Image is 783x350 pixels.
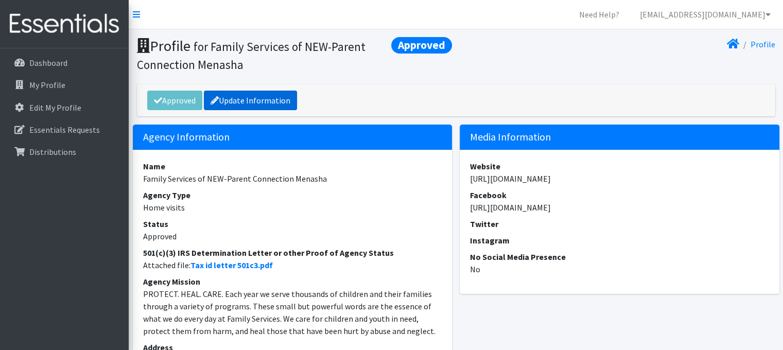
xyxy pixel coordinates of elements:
[143,160,442,172] dt: Name
[460,125,779,150] h5: Media Information
[470,263,769,275] dd: No
[470,172,769,185] dd: [URL][DOMAIN_NAME]
[143,259,442,271] dd: Attached file:
[133,125,453,150] h5: Agency Information
[29,125,100,135] p: Essentials Requests
[4,142,125,162] a: Distributions
[143,275,442,288] dt: Agency Mission
[137,37,453,73] h1: Profile
[4,52,125,73] a: Dashboard
[470,201,769,214] dd: [URL][DOMAIN_NAME]
[29,58,67,68] p: Dashboard
[143,172,442,185] dd: Family Services of NEW-Parent Connection Menasha
[470,218,769,230] dt: Twitter
[204,91,297,110] a: Update Information
[751,39,775,49] a: Profile
[4,75,125,95] a: My Profile
[143,218,442,230] dt: Status
[4,7,125,41] img: HumanEssentials
[29,80,65,90] p: My Profile
[470,234,769,247] dt: Instagram
[143,288,442,337] dd: PROTECT. HEAL. CARE. Each year we serve thousands of children and their families through a variet...
[190,260,273,270] a: Tax id letter 501c3.pdf
[4,97,125,118] a: Edit My Profile
[391,37,452,54] span: Approved
[143,189,442,201] dt: Agency Type
[143,230,442,242] dd: Approved
[4,119,125,140] a: Essentials Requests
[143,247,442,259] dt: 501(c)(3) IRS Determination Letter or other Proof of Agency Status
[571,4,628,25] a: Need Help?
[470,189,769,201] dt: Facebook
[29,102,81,113] p: Edit My Profile
[29,147,76,157] p: Distributions
[137,39,366,72] small: for Family Services of NEW-Parent Connection Menasha
[632,4,779,25] a: [EMAIL_ADDRESS][DOMAIN_NAME]
[470,160,769,172] dt: Website
[470,251,769,263] dt: No Social Media Presence
[143,201,442,214] dd: Home visits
